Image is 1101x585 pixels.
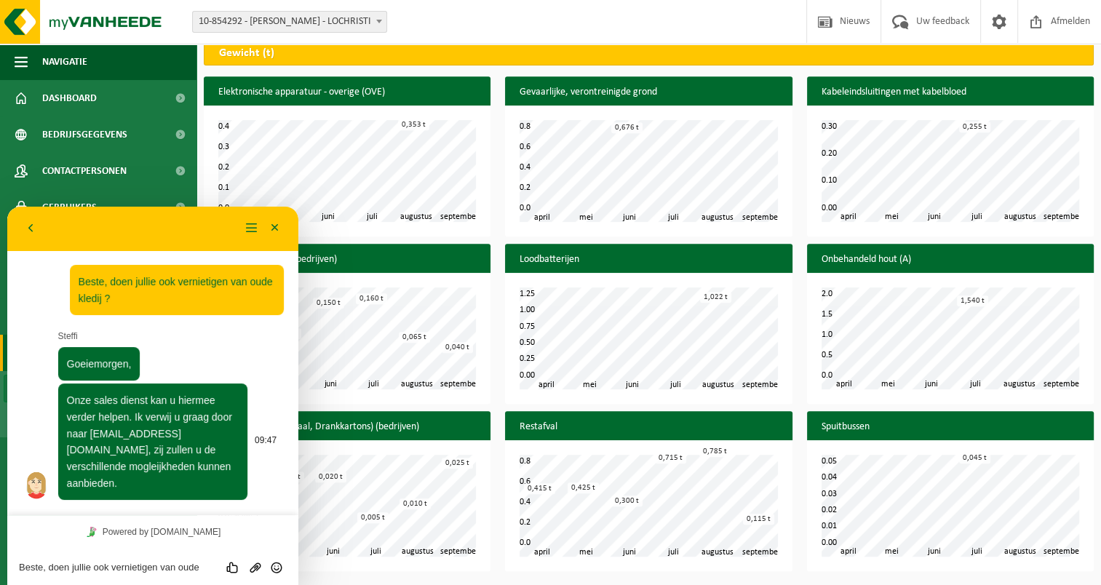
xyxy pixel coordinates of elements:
[60,151,124,163] span: Goeiemorgen,
[568,482,599,493] div: 0,425 t
[204,411,490,443] h3: PMD (Plastiek, Metaal, Drankkartons) (bedrijven)
[4,375,193,402] a: In grafiekvorm
[807,76,1094,108] h3: Kabeleindsluitingen met kabelbloed
[60,188,225,282] span: Onze sales dienst kan u hiermee verder helpen. Ik verwij u graag door naar [EMAIL_ADDRESS][DOMAIN...
[357,512,389,523] div: 0,005 t
[7,207,298,585] iframe: chat widget
[611,122,643,133] div: 0,676 t
[505,411,792,443] h3: Restafval
[356,293,387,304] div: 0,160 t
[204,37,289,69] h2: Gewicht (t)
[524,483,555,494] div: 0,415 t
[699,446,731,457] div: 0,785 t
[400,498,431,509] div: 0,010 t
[399,332,430,343] div: 0,065 t
[655,453,686,463] div: 0,715 t
[192,11,387,33] span: 10-854292 - ELIA LOCHRISTI - LOCHRISTI
[79,320,90,330] img: Tawky_16x16.svg
[42,189,97,226] span: Gebruikers
[505,244,792,276] h3: Loodbatterijen
[247,228,277,239] time: 09:47
[611,496,643,506] div: 0,300 t
[15,264,44,293] img: Profielafbeelding agent
[315,471,346,482] div: 0,020 t
[73,316,218,335] a: Powered by [DOMAIN_NAME]
[442,458,473,469] div: 0,025 t
[743,514,774,525] div: 0,115 t
[42,80,97,116] span: Dashboard
[957,295,988,306] div: 1,540 t
[42,153,127,189] span: Contactpersonen
[42,116,127,153] span: Bedrijfsgegevens
[700,292,731,303] div: 1,022 t
[51,123,277,137] p: Steffi
[442,342,473,353] div: 0,040 t
[807,244,1094,276] h3: Onbehandeld hout (A)
[4,406,193,434] a: In lijstvorm
[313,298,344,309] div: 0,150 t
[193,12,386,32] span: 10-854292 - ELIA LOCHRISTI - LOCHRISTI
[42,44,87,80] span: Navigatie
[237,354,258,368] button: Upload bestand
[258,354,279,368] button: Emoji invoeren
[505,76,792,108] h3: Gevaarlijke, verontreinigde grond
[204,76,490,108] h3: Elektronische apparatuur - overige (OVE)
[959,122,990,132] div: 0,255 t
[959,453,990,463] div: 0,045 t
[215,354,238,368] div: Beoordeel deze chat
[398,119,429,130] div: 0,353 t
[204,244,490,276] h3: Karton/papier, los (bedrijven)
[215,354,279,368] div: Group of buttons
[807,411,1094,443] h3: Spuitbussen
